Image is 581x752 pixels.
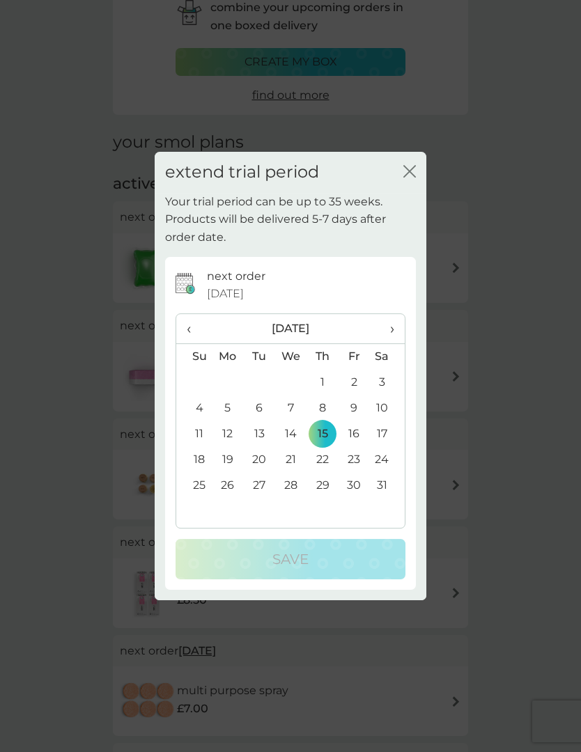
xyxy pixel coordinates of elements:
td: 9 [339,395,370,421]
td: 17 [370,421,405,447]
td: 18 [176,447,212,473]
td: 6 [244,395,275,421]
td: 26 [212,473,244,499]
th: Th [307,343,339,370]
th: Sa [370,343,405,370]
td: 28 [275,473,307,499]
span: ‹ [187,314,201,343]
td: 12 [212,421,244,447]
p: next order [207,267,265,285]
td: 4 [176,395,212,421]
td: 29 [307,473,339,499]
button: close [403,165,416,180]
th: Su [176,343,212,370]
td: 31 [370,473,405,499]
th: We [275,343,307,370]
p: Your trial period can be up to 35 weeks. Products will be delivered 5-7 days after order date. [165,193,416,246]
td: 13 [244,421,275,447]
td: 20 [244,447,275,473]
td: 15 [307,421,339,447]
p: Save [272,548,309,570]
button: Save [176,539,405,579]
td: 16 [339,421,370,447]
td: 14 [275,421,307,447]
td: 5 [212,395,244,421]
th: Tu [244,343,275,370]
td: 3 [370,370,405,395]
td: 30 [339,473,370,499]
h2: extend trial period [165,162,319,182]
td: 25 [176,473,212,499]
td: 8 [307,395,339,421]
span: [DATE] [207,285,244,303]
td: 21 [275,447,307,473]
td: 10 [370,395,405,421]
td: 11 [176,421,212,447]
td: 23 [339,447,370,473]
td: 22 [307,447,339,473]
th: Fr [339,343,370,370]
td: 7 [275,395,307,421]
td: 1 [307,370,339,395]
td: 27 [244,473,275,499]
th: Mo [212,343,244,370]
td: 2 [339,370,370,395]
td: 19 [212,447,244,473]
td: 24 [370,447,405,473]
th: [DATE] [212,314,370,344]
span: › [380,314,394,343]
